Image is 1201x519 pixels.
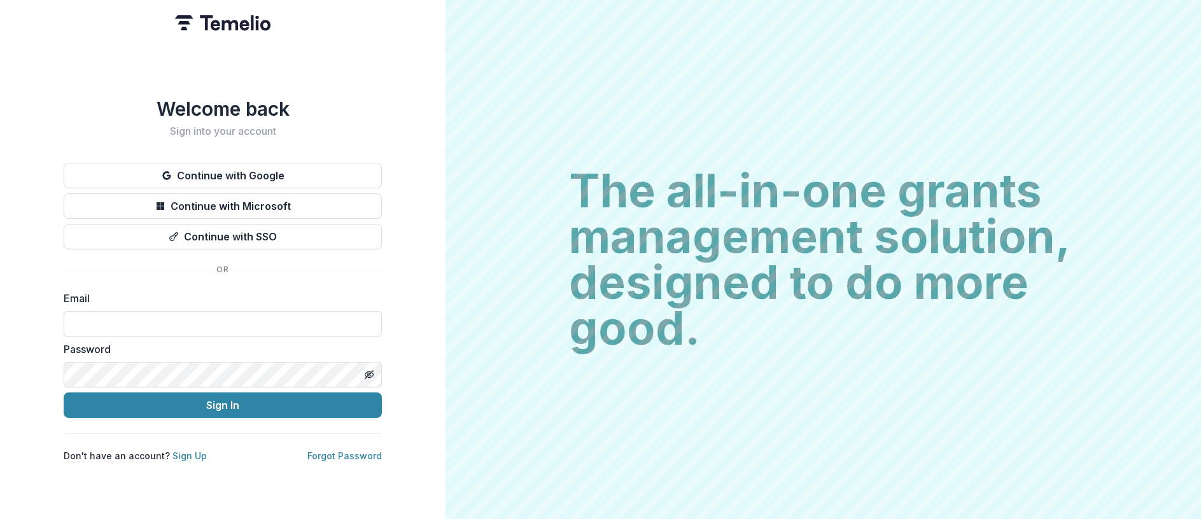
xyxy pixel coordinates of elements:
[64,163,382,188] button: Continue with Google
[172,450,207,461] a: Sign Up
[64,291,374,306] label: Email
[64,97,382,120] h1: Welcome back
[64,342,374,357] label: Password
[64,193,382,219] button: Continue with Microsoft
[307,450,382,461] a: Forgot Password
[64,392,382,418] button: Sign In
[64,224,382,249] button: Continue with SSO
[64,449,207,462] p: Don't have an account?
[175,15,270,31] img: Temelio
[359,364,379,385] button: Toggle password visibility
[64,125,382,137] h2: Sign into your account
